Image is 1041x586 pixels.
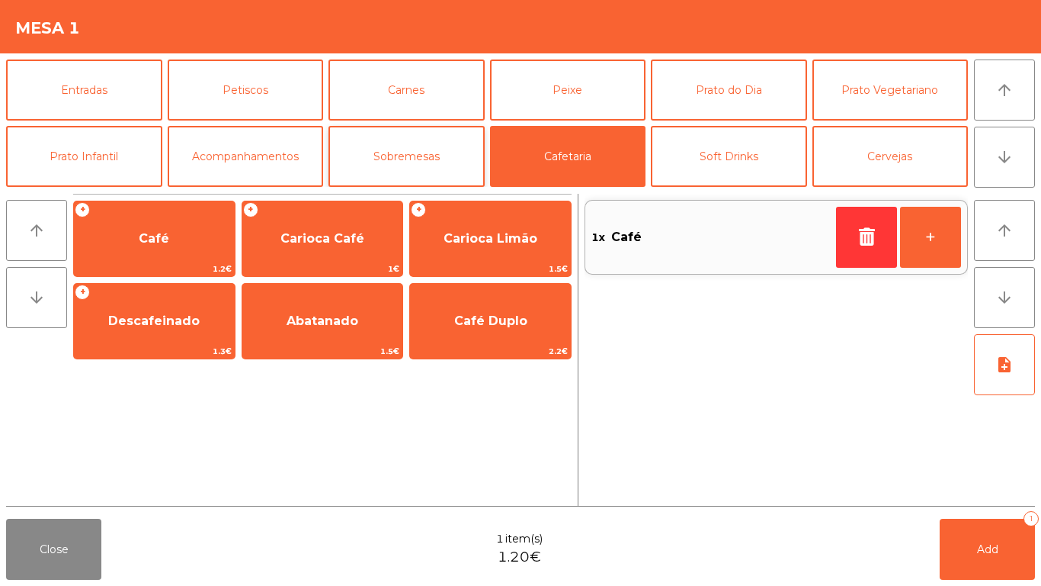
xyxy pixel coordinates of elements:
span: Café Duplo [454,314,527,328]
span: + [75,285,90,300]
button: Acompanhamentos [168,126,324,187]
div: 1 [1023,511,1039,526]
span: 1.20€ [498,547,541,568]
span: Carioca Limão [444,231,537,246]
i: arrow_downward [27,288,46,307]
span: Carioca Café [280,231,364,246]
span: + [75,202,90,217]
span: 1.5€ [410,262,571,276]
button: Carnes [328,60,485,121]
button: arrow_downward [974,267,1035,328]
h4: Mesa 1 [15,17,80,40]
i: note_add [995,356,1014,374]
button: arrow_downward [974,127,1035,188]
span: Café [139,231,169,246]
button: + [900,207,961,268]
button: Prato Vegetariano [812,60,969,121]
span: 1 [496,531,504,547]
span: 1x [591,226,605,249]
span: Café [611,226,642,249]
button: Soft Drinks [651,126,807,187]
span: item(s) [505,531,543,547]
button: Sobremesas [328,126,485,187]
button: Prato Infantil [6,126,162,187]
i: arrow_downward [995,148,1014,166]
button: Entradas [6,60,162,121]
button: Prato do Dia [651,60,807,121]
button: Add1 [940,519,1035,580]
span: 1.5€ [242,344,403,359]
span: 1.2€ [74,262,235,276]
span: 1.3€ [74,344,235,359]
i: arrow_downward [995,288,1014,307]
i: arrow_upward [995,221,1014,240]
button: Cafetaria [490,126,646,187]
button: arrow_upward [974,60,1035,121]
i: arrow_upward [27,221,46,240]
span: 2.2€ [410,344,571,359]
button: Close [6,519,101,580]
span: Abatanado [287,314,358,328]
button: Cervejas [812,126,969,187]
span: 1€ [242,262,403,276]
button: Petiscos [168,60,324,121]
button: note_add [974,334,1035,395]
span: + [411,202,426,217]
button: Peixe [490,60,646,121]
span: + [243,202,258,217]
i: arrow_upward [995,81,1014,99]
button: arrow_upward [6,200,67,261]
button: arrow_downward [6,267,67,328]
span: Add [977,543,998,556]
span: Descafeinado [108,314,200,328]
button: arrow_upward [974,200,1035,261]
